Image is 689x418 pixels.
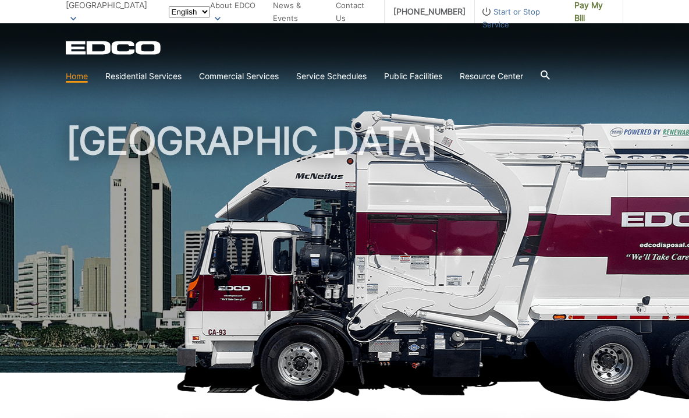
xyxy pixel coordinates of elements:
a: Commercial Services [199,70,279,83]
a: Public Facilities [384,70,442,83]
a: Residential Services [105,70,182,83]
a: Resource Center [460,70,523,83]
select: Select a language [169,6,210,17]
a: Service Schedules [296,70,367,83]
a: EDCD logo. Return to the homepage. [66,41,162,55]
h1: [GEOGRAPHIC_DATA] [66,122,623,378]
a: Home [66,70,88,83]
